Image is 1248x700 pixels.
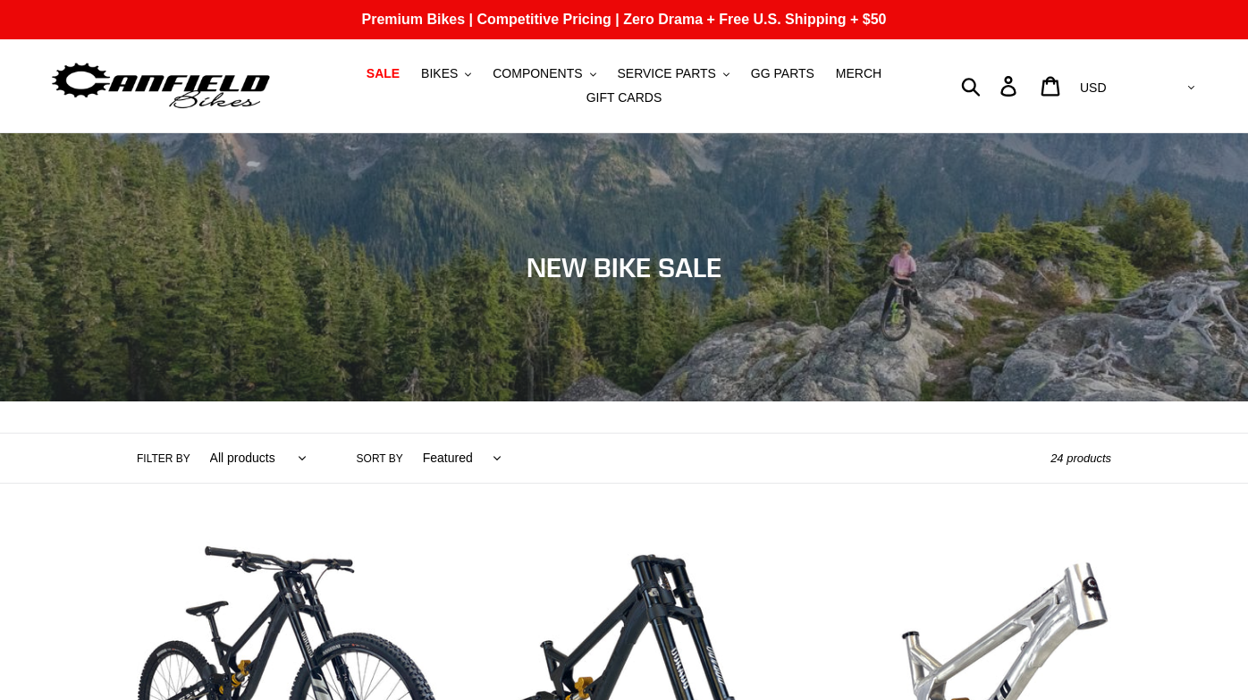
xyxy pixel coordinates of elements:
a: SALE [358,62,409,86]
button: SERVICE PARTS [608,62,738,86]
button: COMPONENTS [484,62,604,86]
label: Filter by [137,451,190,467]
span: BIKES [421,66,458,81]
span: COMPONENTS [493,66,582,81]
span: 24 products [1050,451,1111,465]
img: Canfield Bikes [49,58,273,114]
span: SALE [367,66,400,81]
button: BIKES [412,62,480,86]
span: GG PARTS [751,66,814,81]
a: GIFT CARDS [578,86,671,110]
span: SERVICE PARTS [617,66,715,81]
a: MERCH [827,62,890,86]
a: GG PARTS [742,62,823,86]
span: NEW BIKE SALE [527,251,721,283]
span: MERCH [836,66,881,81]
span: GIFT CARDS [586,90,662,105]
label: Sort by [357,451,403,467]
